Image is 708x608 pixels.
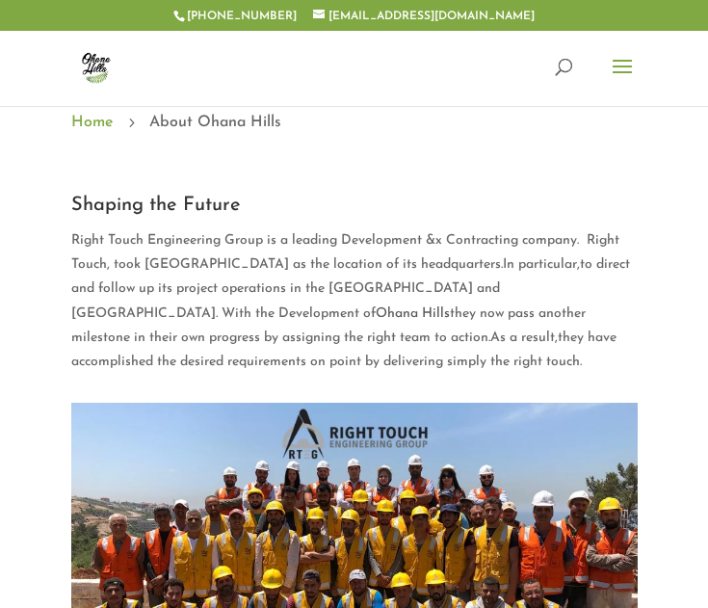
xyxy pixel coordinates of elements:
[71,228,638,374] p: Right Touch Engineering Group is a leading Development &x Contracting company. Right Touch, took ...
[490,330,558,345] span: As a result,
[313,11,535,22] a: [EMAIL_ADDRESS][DOMAIN_NAME]
[75,46,117,88] img: ohana-hills
[376,306,450,321] a: Ohana Hills
[71,110,113,135] a: Home
[149,110,281,135] span: About Ohana Hills
[122,114,140,131] span: 5
[187,11,297,22] a: [PHONE_NUMBER]
[503,257,580,272] span: In particular,
[71,192,638,228] h1: Shaping the Future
